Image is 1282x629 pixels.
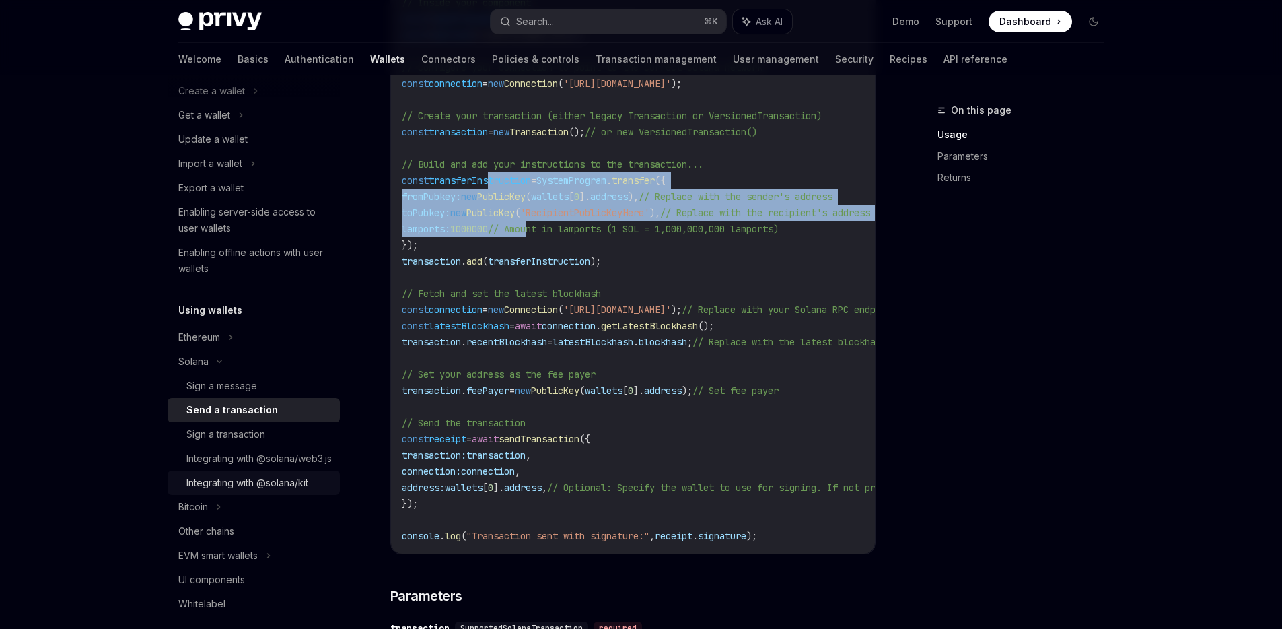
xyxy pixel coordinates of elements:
[937,167,1115,189] a: Returns
[542,482,547,494] span: ,
[178,548,258,564] div: EVM smart wallets
[461,336,466,348] span: .
[450,223,488,235] span: 1000000
[515,465,520,477] span: ,
[402,433,429,445] span: const
[509,385,515,397] span: =
[509,126,569,138] span: Transaction
[450,207,466,219] span: new
[483,482,488,494] span: [
[168,422,340,446] a: Sign a transaction
[601,320,698,332] span: getLatestBlockhash
[649,530,655,542] span: ,
[429,304,483,316] span: connection
[429,320,509,332] span: latestBlockhash
[531,191,569,203] span: wallets
[461,530,466,542] span: (
[178,499,208,515] div: Bitcoin
[461,255,466,267] span: .
[892,15,919,28] a: Demo
[402,110,822,122] span: // Create your transaction (either legacy Transaction or VersionedTransaction)
[569,126,585,138] span: ();
[390,587,462,605] span: Parameters
[238,43,269,75] a: Basics
[515,320,542,332] span: await
[402,126,429,138] span: const
[660,207,870,219] span: // Replace with the recipient's address
[483,77,488,90] span: =
[429,77,483,90] span: connection
[579,191,590,203] span: ].
[186,475,308,491] div: Integrating with @solana/kit
[704,16,718,27] span: ⌘ K
[553,336,633,348] span: latestBlockhash
[178,12,262,31] img: dark logo
[466,255,483,267] span: add
[756,15,783,28] span: Ask AI
[186,451,332,467] div: Integrating with @solana/web3.js
[492,43,579,75] a: Policies & controls
[168,200,340,240] a: Enabling server-side access to user wallets
[547,482,1080,494] span: // Optional: Specify the wallet to use for signing. If not provided, the first wallet will be used.
[531,385,579,397] span: PublicKey
[639,191,832,203] span: // Replace with the sender's address
[531,174,536,187] span: =
[168,127,340,152] a: Update a wallet
[186,426,265,442] div: Sign a transaction
[574,191,579,203] span: 0
[733,9,792,34] button: Ask AI
[402,207,450,219] span: toPubkey:
[439,530,445,542] span: .
[746,530,757,542] span: );
[558,304,563,316] span: (
[402,223,450,235] span: lamports:
[186,402,278,418] div: Send a transaction
[639,336,687,348] span: blockhash
[168,519,340,543] a: Other chains
[499,433,579,445] span: sendTransaction
[999,15,1051,28] span: Dashboard
[579,385,585,397] span: (
[483,255,488,267] span: (
[466,530,649,542] span: "Transaction sent with signature:"
[466,433,472,445] span: =
[402,304,429,316] span: const
[429,433,466,445] span: receipt
[466,449,526,461] span: transaction
[692,530,698,542] span: .
[628,191,639,203] span: ),
[655,530,692,542] span: receipt
[682,304,897,316] span: // Replace with your Solana RPC endpoint
[622,385,628,397] span: [
[488,223,779,235] span: // Amount in lamports (1 SOL = 1,000,000,000 lamports)
[285,43,354,75] a: Authentication
[483,304,488,316] span: =
[644,385,682,397] span: address
[682,385,692,397] span: );
[466,385,509,397] span: feePayer
[178,302,242,319] h5: Using wallets
[509,320,515,332] span: =
[402,239,418,251] span: });
[402,255,461,267] span: transaction
[692,336,886,348] span: // Replace with the latest blockhash
[429,174,531,187] span: transferInstruction
[402,77,429,90] span: const
[655,174,666,187] span: ({
[493,126,509,138] span: new
[168,446,340,471] a: Integrating with @solana/web3.js
[633,336,639,348] span: .
[461,191,477,203] span: new
[168,398,340,422] a: Send a transaction
[488,304,504,316] span: new
[178,523,234,539] div: Other chains
[649,207,660,219] span: ),
[178,596,225,612] div: Whitelabel
[491,9,726,34] button: Search...⌘K
[687,336,692,348] span: ;
[504,77,558,90] span: Connection
[698,320,714,332] span: ();
[461,465,515,477] span: connection
[402,482,445,494] span: address:
[168,374,340,398] a: Sign a message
